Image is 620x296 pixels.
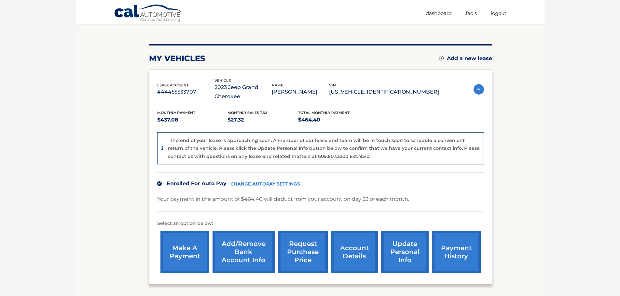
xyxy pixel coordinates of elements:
[272,83,283,87] span: name
[157,195,409,204] p: Your payment in the amount of $464.40 will deduct from your account on day 22 of each month.
[227,115,298,124] p: $27.32
[439,56,444,60] img: add.svg
[331,231,378,273] a: account details
[491,8,506,19] a: Logout
[157,87,214,97] p: #44455533707
[157,220,484,227] p: Select an option below:
[114,4,182,23] a: Cal Automotive
[214,83,272,101] p: 2023 Jeep Grand Cherokee
[230,181,300,187] a: CHANGE AUTOPAY SETTINGS
[426,8,452,19] a: Dashboard
[278,231,328,273] a: request purchase price
[298,110,350,115] span: Total Monthly Payment
[466,8,477,19] a: FAQ's
[168,137,480,159] p: The end of your lease is approaching soon. A member of our lease end team will be in touch soon t...
[432,231,481,273] a: payment history
[272,87,329,97] p: [PERSON_NAME]
[157,115,228,124] p: $437.08
[157,181,162,186] img: check.svg
[329,83,336,87] span: vin
[157,83,189,87] span: lease account
[149,54,205,63] h2: my vehicles
[214,78,231,83] span: vehicle
[329,87,439,97] p: [US_VEHICLE_IDENTIFICATION_NUMBER]
[474,84,484,95] img: accordion-active.svg
[298,115,369,124] p: $464.40
[439,55,492,62] a: Add a new lease
[213,231,275,273] a: Add/Remove bank account info
[157,110,195,115] span: Monthly Payment
[160,231,209,273] a: make a payment
[227,110,268,115] span: Monthly sales Tax
[167,180,227,187] span: Enrolled For Auto Pay
[381,231,429,273] a: update personal info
